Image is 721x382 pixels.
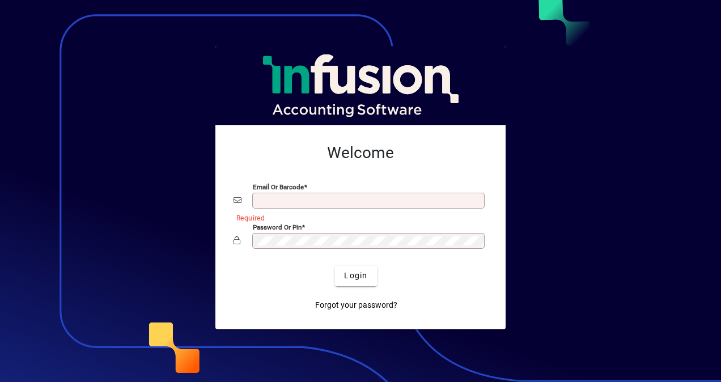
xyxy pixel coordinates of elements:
mat-label: Password or Pin [253,223,302,231]
span: Forgot your password? [315,299,397,311]
span: Login [344,270,367,282]
button: Login [335,266,376,286]
a: Forgot your password? [311,295,402,316]
h2: Welcome [234,143,487,163]
mat-error: Required [236,211,478,223]
mat-label: Email or Barcode [253,182,304,190]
